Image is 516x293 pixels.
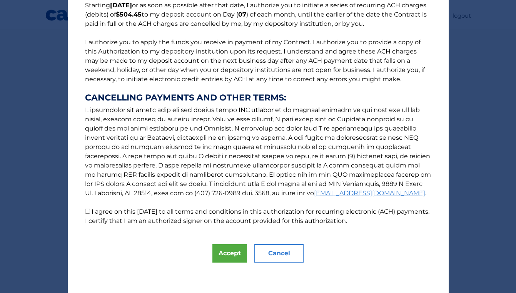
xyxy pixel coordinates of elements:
strong: CANCELLING PAYMENTS AND OTHER TERMS: [85,93,431,102]
a: [EMAIL_ADDRESS][DOMAIN_NAME] [314,189,425,197]
b: $504.45 [116,11,142,18]
b: [DATE] [110,2,132,9]
b: 07 [238,11,246,18]
button: Cancel [254,244,304,263]
button: Accept [212,244,247,263]
label: I agree on this [DATE] to all terms and conditions in this authorization for recurring electronic... [85,208,429,224]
